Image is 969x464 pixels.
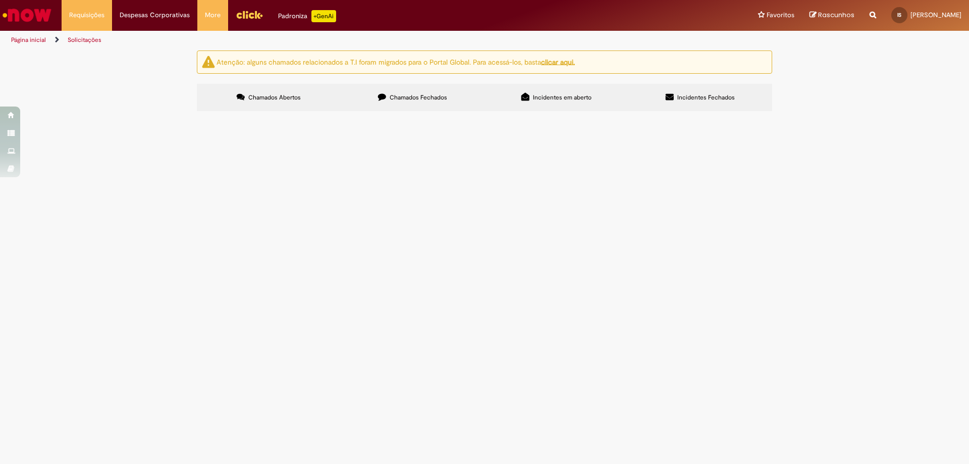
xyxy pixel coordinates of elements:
[897,12,901,18] span: IS
[818,10,854,20] span: Rascunhos
[810,11,854,20] a: Rascunhos
[120,10,190,20] span: Despesas Corporativas
[677,93,735,101] span: Incidentes Fechados
[236,7,263,22] img: click_logo_yellow_360x200.png
[767,10,794,20] span: Favoritos
[205,10,221,20] span: More
[248,93,301,101] span: Chamados Abertos
[1,5,53,25] img: ServiceNow
[390,93,447,101] span: Chamados Fechados
[533,93,591,101] span: Incidentes em aberto
[8,31,638,49] ul: Trilhas de página
[11,36,46,44] a: Página inicial
[68,36,101,44] a: Solicitações
[311,10,336,22] p: +GenAi
[541,57,575,66] a: clicar aqui.
[69,10,104,20] span: Requisições
[278,10,336,22] div: Padroniza
[217,57,575,66] ng-bind-html: Atenção: alguns chamados relacionados a T.I foram migrados para o Portal Global. Para acessá-los,...
[910,11,961,19] span: [PERSON_NAME]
